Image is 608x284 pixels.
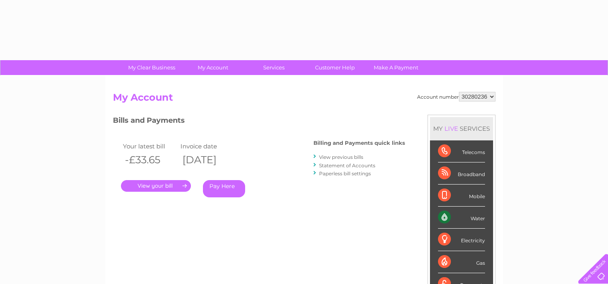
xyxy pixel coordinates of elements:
[438,207,485,229] div: Water
[443,125,460,132] div: LIVE
[438,229,485,251] div: Electricity
[438,162,485,185] div: Broadband
[438,251,485,273] div: Gas
[178,141,236,152] td: Invoice date
[121,180,191,192] a: .
[319,154,363,160] a: View previous bills
[241,60,307,75] a: Services
[438,185,485,207] div: Mobile
[113,115,405,129] h3: Bills and Payments
[319,162,375,168] a: Statement of Accounts
[430,117,493,140] div: MY SERVICES
[113,92,495,107] h2: My Account
[417,92,495,101] div: Account number
[119,60,185,75] a: My Clear Business
[302,60,368,75] a: Customer Help
[313,140,405,146] h4: Billing and Payments quick links
[178,152,236,168] th: [DATE]
[180,60,246,75] a: My Account
[203,180,245,197] a: Pay Here
[121,152,179,168] th: -£33.65
[319,170,371,176] a: Paperless bill settings
[438,140,485,162] div: Telecoms
[363,60,429,75] a: Make A Payment
[121,141,179,152] td: Your latest bill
